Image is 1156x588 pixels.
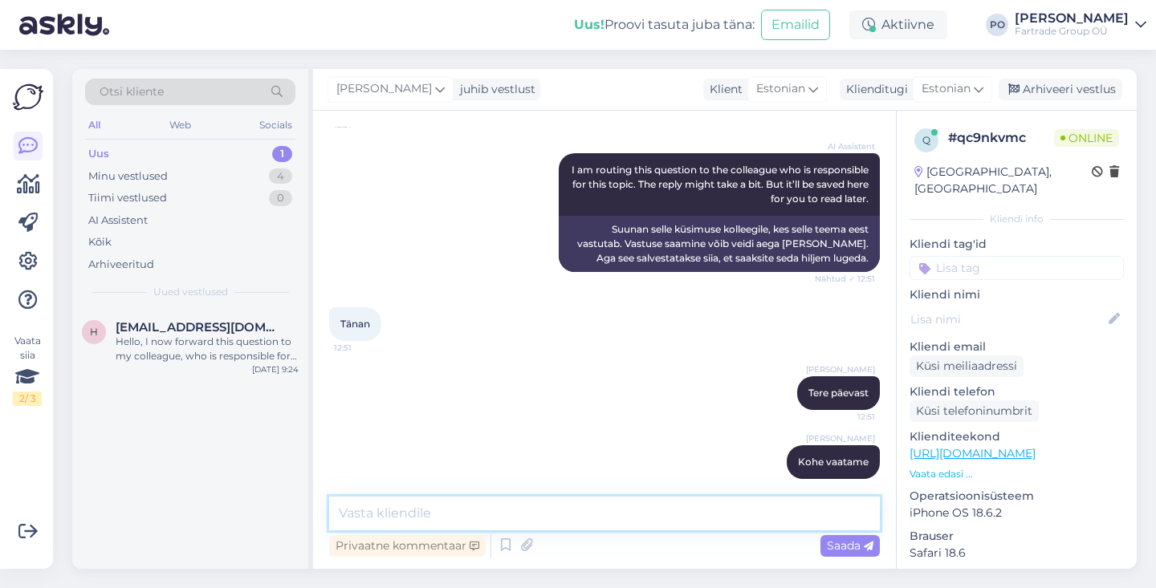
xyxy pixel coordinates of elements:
a: [PERSON_NAME]Fartrade Group OÜ [1015,12,1146,38]
span: I am routing this question to the colleague who is responsible for this topic. The reply might ta... [572,164,871,205]
div: Klient [703,81,743,98]
div: Küsi telefoninumbrit [910,400,1039,422]
div: juhib vestlust [454,81,535,98]
span: q [922,134,930,146]
span: 12:51 [334,342,394,354]
div: 1 [272,146,292,162]
span: Otsi kliente [100,83,164,100]
span: [PERSON_NAME] [336,80,432,98]
p: Kliendi email [910,339,1124,355]
span: [PERSON_NAME] [806,363,875,375]
div: Hello, I now forward this question to my colleague, who is responsible for this. The reply will b... [116,335,299,363]
div: Aktiivne [849,10,947,39]
button: Emailid [761,10,830,40]
div: Arhiveeritud [88,257,154,273]
span: Kohe vaatame [798,456,869,468]
a: [URL][DOMAIN_NAME] [910,446,1036,460]
p: Safari 18.6 [910,545,1124,562]
div: Kõik [88,234,112,250]
span: [PERSON_NAME] [806,432,875,444]
p: Klienditeekond [910,428,1124,445]
div: Web [166,115,194,136]
p: Kliendi telefon [910,383,1124,400]
span: Estonian [756,80,805,98]
input: Lisa tag [910,256,1124,280]
div: [DATE] 9:24 [252,363,299,375]
div: 2 / 3 [13,391,42,406]
div: # qc9nkvmc [948,128,1054,148]
p: iPhone OS 18.6.2 [910,505,1124,521]
span: Uued vestlused [153,285,228,299]
span: Tänan [340,318,370,330]
div: Kliendi info [910,212,1124,226]
div: Fartrade Group OÜ [1015,25,1129,38]
div: Socials [256,115,295,136]
b: Uus! [574,17,604,32]
div: [PERSON_NAME] [1015,12,1129,25]
p: Brauser [910,528,1124,545]
span: AI Assistent [815,140,875,152]
div: PO [986,14,1008,36]
div: Klienditugi [840,81,908,98]
span: Online [1054,129,1119,147]
div: Tiimi vestlused [88,190,167,206]
p: Vaata edasi ... [910,467,1124,481]
span: Saada [827,538,873,553]
div: Privaatne kommentaar [329,535,486,557]
span: h [90,326,98,338]
div: AI Assistent [88,213,148,229]
img: Askly Logo [13,82,43,112]
div: Vaata siia [13,334,42,406]
span: Nähtud ✓ 12:51 [815,273,875,285]
div: 4 [269,168,292,185]
span: 12:51 [815,480,875,492]
p: Kliendi nimi [910,286,1124,303]
div: All [85,115,104,136]
div: Suunan selle küsimuse kolleegile, kes selle teema eest vastutab. Vastuse saamine võib veidi aega ... [559,216,880,272]
span: Estonian [922,80,971,98]
span: 12:51 [815,411,875,423]
div: Küsi meiliaadressi [910,355,1024,377]
div: 0 [269,190,292,206]
div: Arhiveeri vestlus [999,79,1122,100]
input: Lisa nimi [910,310,1105,328]
div: [GEOGRAPHIC_DATA], [GEOGRAPHIC_DATA] [914,164,1092,197]
div: Proovi tasuta juba täna: [574,15,755,34]
p: Operatsioonisüsteem [910,488,1124,505]
div: Minu vestlused [88,168,168,185]
span: heigo.kure@gmail.com [116,320,283,335]
p: Kliendi tag'id [910,236,1124,253]
span: Tere päevast [808,387,869,399]
div: Uus [88,146,109,162]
